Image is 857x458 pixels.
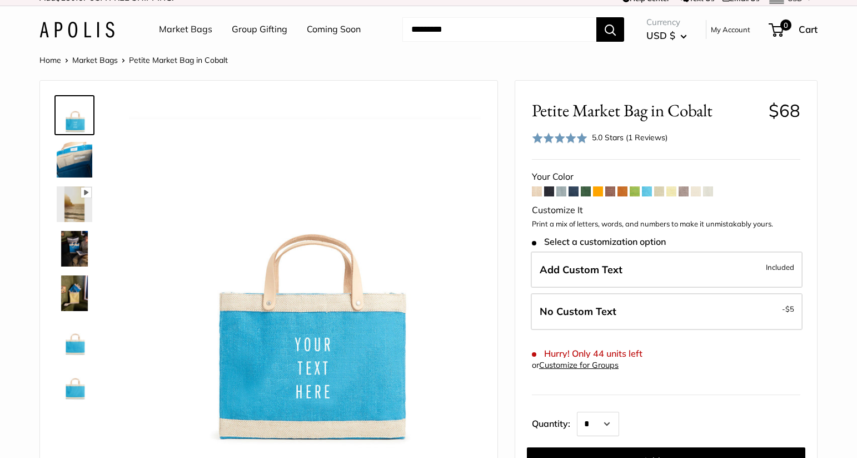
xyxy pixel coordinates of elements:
[532,408,577,436] label: Quantity:
[307,21,361,38] a: Coming Soon
[54,229,94,269] a: Petite Market Bag in Cobalt
[57,365,92,400] img: Petite Market Bag in Cobalt
[39,55,61,65] a: Home
[646,14,687,30] span: Currency
[592,131,667,144] div: 5.0 Stars (1 Reviews)
[57,231,92,267] img: Petite Market Bag in Cobalt
[57,142,92,178] img: Petite Market Bag in Cobalt
[539,360,619,370] a: Customize for Groups
[532,130,667,146] div: 5.0 Stars (1 Reviews)
[39,22,114,38] img: Apolis
[57,275,92,311] img: Petite Market Bag in Cobalt
[770,21,818,38] a: 0 Cart
[54,273,94,313] a: Petite Market Bag in Cobalt
[785,304,794,313] span: $5
[57,186,92,222] img: Petite Market Bag in Cobalt
[596,17,624,42] button: Search
[531,252,803,288] label: Add Custom Text
[54,318,94,358] a: Petite Market Bag in Cobalt
[646,29,675,41] span: USD $
[532,348,642,359] span: Hurry! Only 44 units left
[782,302,794,316] span: -
[766,260,794,274] span: Included
[780,19,791,31] span: 0
[54,95,94,135] a: Petite Market Bag in Cobalt
[532,358,619,373] div: or
[402,17,596,42] input: Search...
[57,97,92,133] img: Petite Market Bag in Cobalt
[129,97,481,450] img: Petite Market Bag in Cobalt
[72,55,118,65] a: Market Bags
[232,21,287,38] a: Group Gifting
[532,202,800,219] div: Customize It
[54,140,94,180] a: Petite Market Bag in Cobalt
[54,184,94,224] a: Petite Market Bag in Cobalt
[39,53,228,67] nav: Breadcrumb
[57,320,92,356] img: Petite Market Bag in Cobalt
[129,55,228,65] span: Petite Market Bag in Cobalt
[54,362,94,402] a: Petite Market Bag in Cobalt
[532,219,800,230] p: Print a mix of letters, words, and numbers to make it unmistakably yours.
[711,23,750,36] a: My Account
[532,169,800,185] div: Your Color
[532,237,666,247] span: Select a customization option
[769,100,800,121] span: $68
[646,27,687,45] button: USD $
[540,305,616,318] span: No Custom Text
[531,293,803,330] label: Leave Blank
[532,100,760,121] span: Petite Market Bag in Cobalt
[159,21,212,38] a: Market Bags
[799,23,818,35] span: Cart
[540,263,622,276] span: Add Custom Text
